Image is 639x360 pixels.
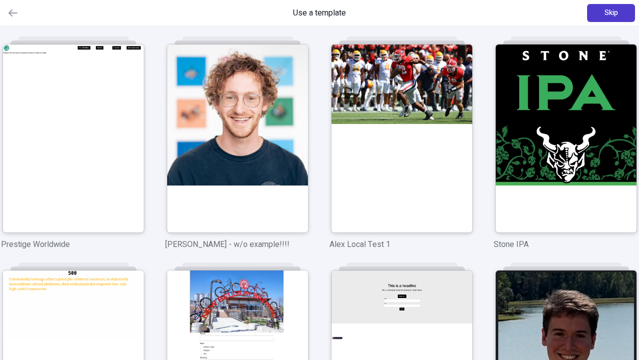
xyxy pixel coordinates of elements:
button: Skip [587,4,635,22]
p: Alex Local Test 1 [329,238,474,250]
span: Use a template [293,7,346,19]
span: Skip [605,7,618,18]
p: Stone IPA [494,238,638,250]
p: [PERSON_NAME] - w/o example!!!! [165,238,310,250]
p: Prestige Worldwide [1,238,145,250]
